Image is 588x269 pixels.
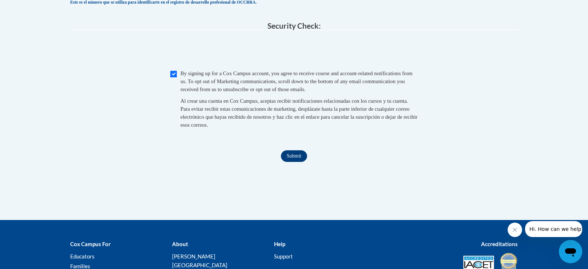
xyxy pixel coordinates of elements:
[274,241,285,247] b: Help
[508,223,522,237] iframe: Close message
[70,253,95,260] a: Educators
[180,98,417,128] span: Al crear una cuenta en Cox Campus, aceptas recibir notificaciones relacionadas con los cursos y t...
[525,221,582,237] iframe: Message from company
[281,150,307,162] input: Submit
[267,21,321,30] span: Security Check:
[70,241,111,247] b: Cox Campus For
[4,5,59,11] span: Hi. How can we help?
[559,240,582,263] iframe: Button to launch messaging window
[180,70,413,92] span: By signing up for a Cox Campus account, you agree to receive course and account-related notificat...
[239,37,349,66] iframe: reCAPTCHA
[481,241,518,247] b: Accreditations
[172,253,227,268] a: [PERSON_NAME][GEOGRAPHIC_DATA]
[274,253,293,260] a: Support
[172,241,188,247] b: About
